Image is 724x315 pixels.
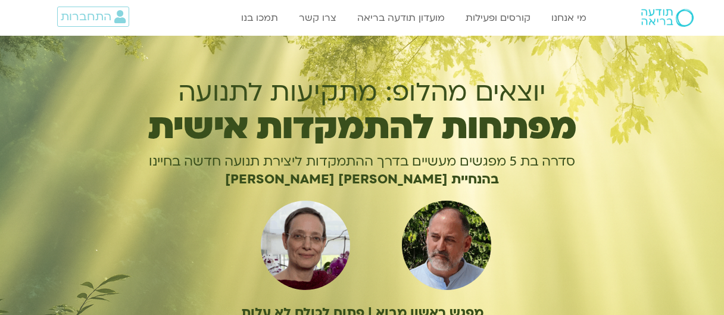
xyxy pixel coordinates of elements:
[104,77,620,107] h1: יוצאים מהלופ: מתקיעות לתנועה
[61,10,111,23] span: התחברות
[104,114,620,141] h1: מפתחות להתמקדות אישית
[351,7,451,29] a: מועדון תודעה בריאה
[460,7,536,29] a: קורסים ופעילות
[293,7,342,29] a: צרו קשר
[641,9,694,27] img: תודעה בריאה
[225,170,499,188] b: בהנחיית [PERSON_NAME] [PERSON_NAME]
[235,7,284,29] a: תמכו בנו
[545,7,592,29] a: מי אנחנו
[57,7,129,27] a: התחברות
[104,152,620,170] p: סדרה בת 5 מפגשים מעשיים בדרך ההתמקדות ליצירת תנועה חדשה בחיינו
